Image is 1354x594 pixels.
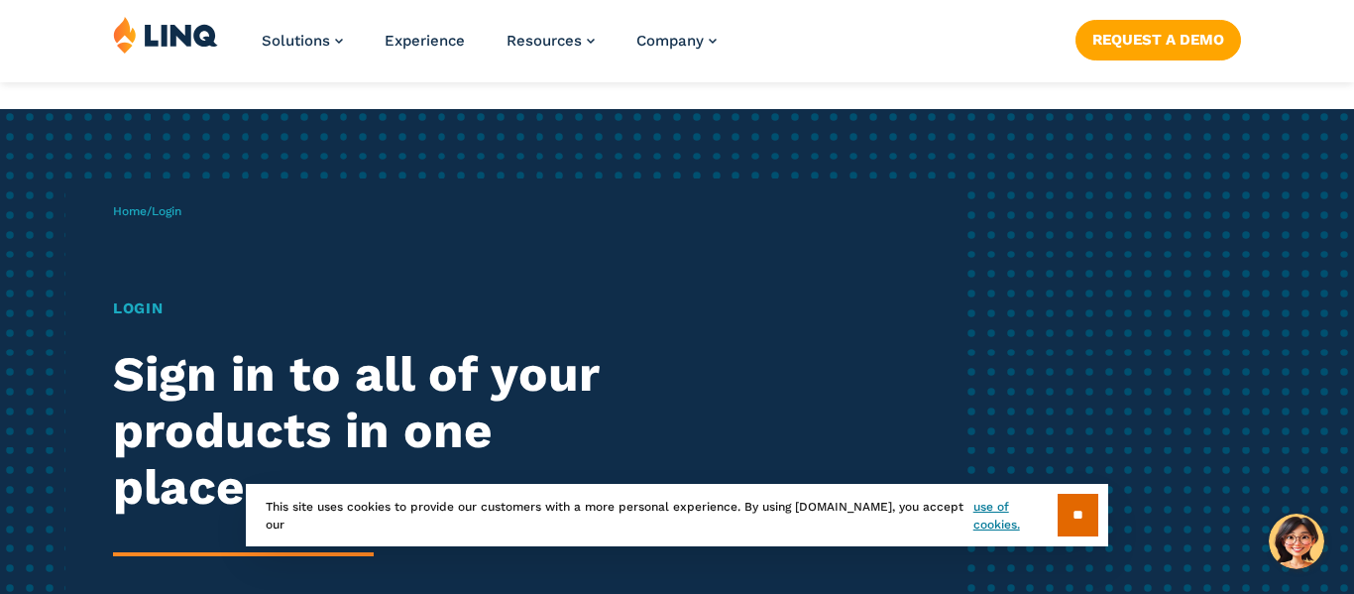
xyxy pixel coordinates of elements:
[262,32,330,50] span: Solutions
[262,16,717,81] nav: Primary Navigation
[1075,20,1241,59] a: Request a Demo
[636,32,717,50] a: Company
[113,204,181,218] span: /
[246,484,1108,546] div: This site uses cookies to provide our customers with a more personal experience. By using [DOMAIN...
[507,32,582,50] span: Resources
[385,32,465,50] a: Experience
[113,16,218,54] img: LINQ | K‑12 Software
[113,204,147,218] a: Home
[262,32,343,50] a: Solutions
[113,297,634,320] h1: Login
[152,204,181,218] span: Login
[1075,16,1241,59] nav: Button Navigation
[973,498,1058,534] a: use of cookies.
[636,32,704,50] span: Company
[1269,514,1324,569] button: Hello, have a question? Let’s chat.
[113,346,634,515] h2: Sign in to all of your products in one place.
[507,32,595,50] a: Resources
